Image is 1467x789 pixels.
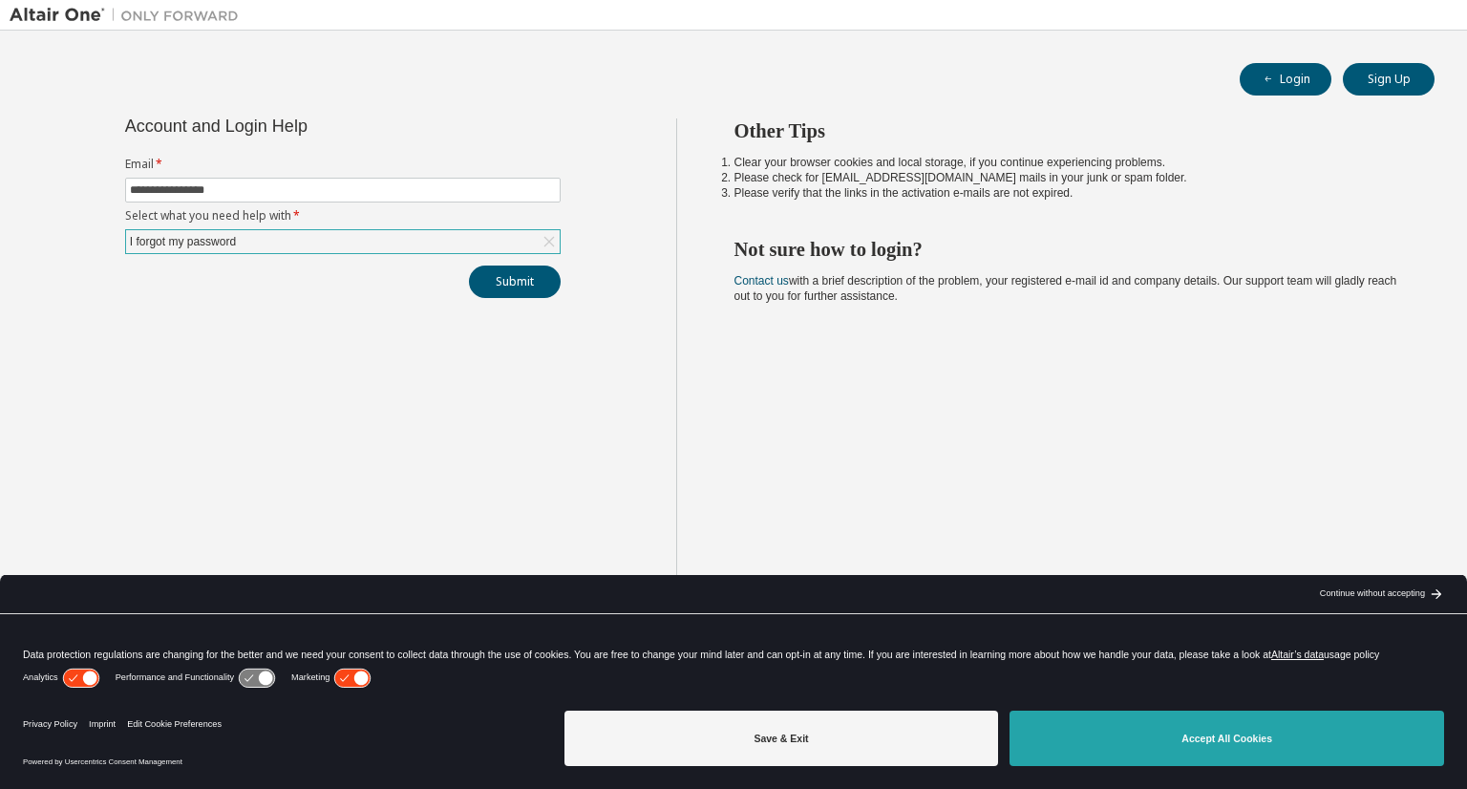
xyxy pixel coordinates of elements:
div: I forgot my password [127,231,239,252]
li: Please verify that the links in the activation e-mails are not expired. [734,185,1401,201]
h2: Other Tips [734,118,1401,143]
li: Please check for [EMAIL_ADDRESS][DOMAIN_NAME] mails in your junk or spam folder. [734,170,1401,185]
div: I forgot my password [126,230,560,253]
button: Submit [469,266,561,298]
a: Contact us [734,274,789,288]
li: Clear your browser cookies and local storage, if you continue experiencing problems. [734,155,1401,170]
h2: Not sure how to login? [734,237,1401,262]
label: Email [125,157,561,172]
button: Login [1240,63,1331,96]
span: with a brief description of the problem, your registered e-mail id and company details. Our suppo... [734,274,1397,303]
img: Altair One [10,6,248,25]
label: Select what you need help with [125,208,561,224]
button: Sign Up [1343,63,1435,96]
div: Account and Login Help [125,118,474,134]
